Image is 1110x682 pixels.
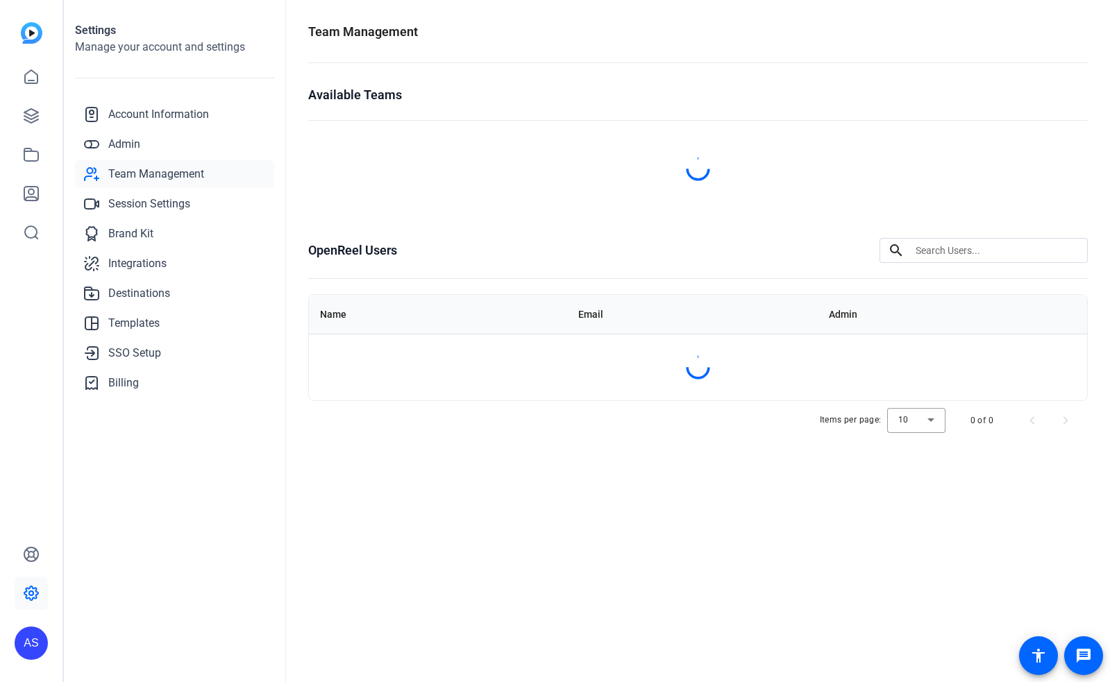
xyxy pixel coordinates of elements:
[108,196,190,212] span: Session Settings
[1049,404,1082,437] button: Next page
[75,39,274,56] h2: Manage your account and settings
[1016,404,1049,437] button: Previous page
[75,280,274,307] a: Destinations
[567,295,818,334] th: Email
[75,220,274,248] a: Brand Kit
[108,345,161,361] span: SSO Setup
[308,241,397,260] h1: OpenReel Users
[75,101,274,128] a: Account Information
[108,255,167,272] span: Integrations
[108,285,170,302] span: Destinations
[108,225,153,242] span: Brand Kit
[108,375,139,391] span: Billing
[75,22,274,39] h1: Settings
[75,130,274,158] a: Admin
[75,369,274,397] a: Billing
[970,414,993,427] div: 0 of 0
[820,413,882,427] div: Items per page:
[75,190,274,218] a: Session Settings
[75,339,274,367] a: SSO Setup
[880,242,913,259] mat-icon: search
[916,242,1077,259] input: Search Users...
[108,136,140,153] span: Admin
[108,106,209,123] span: Account Information
[108,166,204,182] span: Team Management
[1075,647,1092,664] mat-icon: message
[818,295,1087,334] th: Admin
[15,626,48,660] div: AS
[308,22,418,42] h1: Team Management
[108,315,160,332] span: Templates
[75,309,274,337] a: Templates
[308,85,402,105] h1: Available Teams
[75,250,274,278] a: Integrations
[309,295,567,334] th: Name
[21,22,42,44] img: blue-gradient.svg
[75,160,274,188] a: Team Management
[1030,647,1047,664] mat-icon: accessibility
